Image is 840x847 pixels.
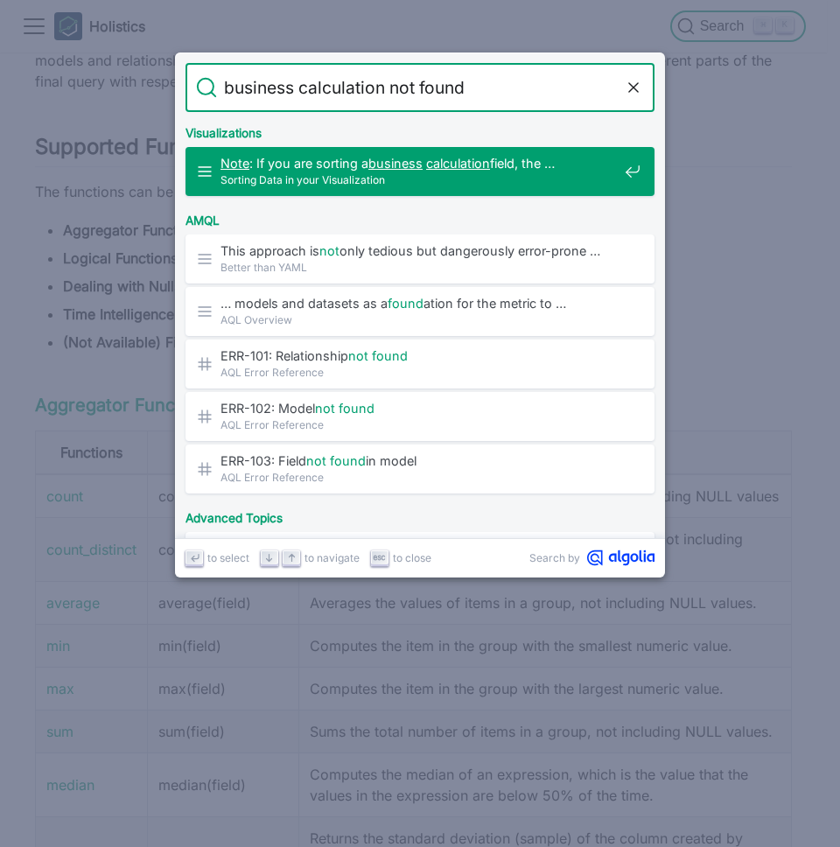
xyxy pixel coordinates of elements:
[529,549,654,566] a: Search byAlgolia
[393,549,431,566] span: to close
[220,156,249,171] mark: Note
[220,452,618,469] span: ERR-103: Field in model​
[220,416,618,433] span: AQL Error Reference
[220,171,618,188] span: Sorting Data in your Visualization
[185,532,654,581] a: … issue for the Aggregations andBusiness Calculationin our Dataset …Cannot combine fields due to ...
[182,199,658,234] div: AMQL
[262,551,276,564] svg: Arrow down
[220,469,618,486] span: AQL Error Reference
[306,453,326,468] mark: not
[185,147,654,196] a: Note: If you are sorting abusiness calculationfield, the …Sorting Data in your Visualization
[426,156,490,171] mark: calculation
[368,156,423,171] mark: business
[188,551,201,564] svg: Enter key
[348,348,368,363] mark: not
[315,401,335,416] mark: not
[185,339,654,388] a: ERR-101: Relationshipnot found​AQL Error Reference
[304,549,360,566] span: to navigate
[185,234,654,283] a: This approach isnotonly tedious but dangerously error-prone …Better than YAML
[319,243,339,258] mark: not
[220,311,618,328] span: AQL Overview
[217,63,623,112] input: Search docs
[220,242,618,259] span: This approach is only tedious but dangerously error-prone …
[529,549,580,566] span: Search by
[623,77,644,98] button: Clear the query
[220,259,618,276] span: Better than YAML
[285,551,298,564] svg: Arrow up
[373,551,386,564] svg: Escape key
[220,295,618,311] span: … models and datasets as a ation for the metric to …
[220,155,618,171] span: : If you are sorting a field, the …
[185,444,654,493] a: ERR-103: Fieldnot foundin model​AQL Error Reference
[372,348,408,363] mark: found
[220,347,618,364] span: ERR-101: Relationship ​
[587,549,654,566] svg: Algolia
[388,296,423,311] mark: found
[185,287,654,336] a: … models and datasets as afoundation for the metric to …AQL Overview
[182,497,658,532] div: Advanced Topics
[207,549,249,566] span: to select
[220,400,618,416] span: ERR-102: Model ​
[185,392,654,441] a: ERR-102: Modelnot found​AQL Error Reference
[339,401,374,416] mark: found
[220,364,618,381] span: AQL Error Reference
[182,112,658,147] div: Visualizations
[330,453,366,468] mark: found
